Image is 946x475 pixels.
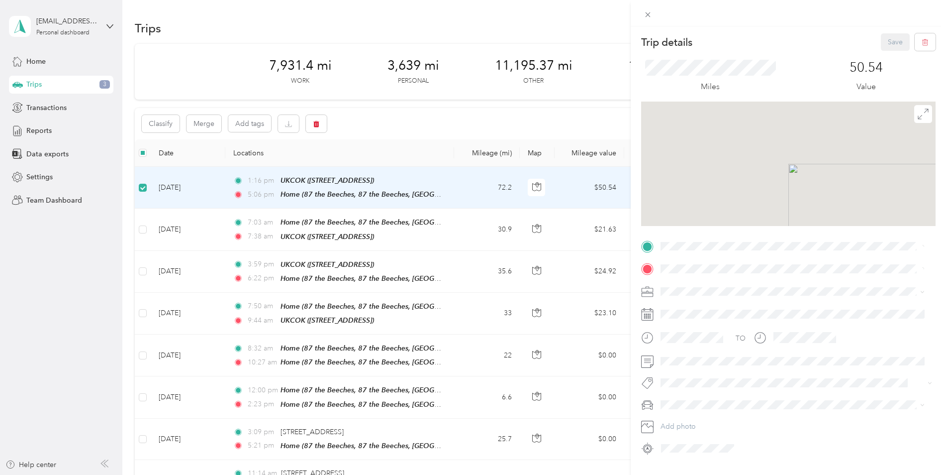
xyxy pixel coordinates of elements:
[657,420,936,434] button: Add photo
[890,419,946,475] iframe: Everlance-gr Chat Button Frame
[856,81,876,93] p: Value
[641,35,692,49] p: Trip details
[736,333,746,344] div: TO
[701,81,720,93] p: Miles
[850,60,883,76] p: 50.54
